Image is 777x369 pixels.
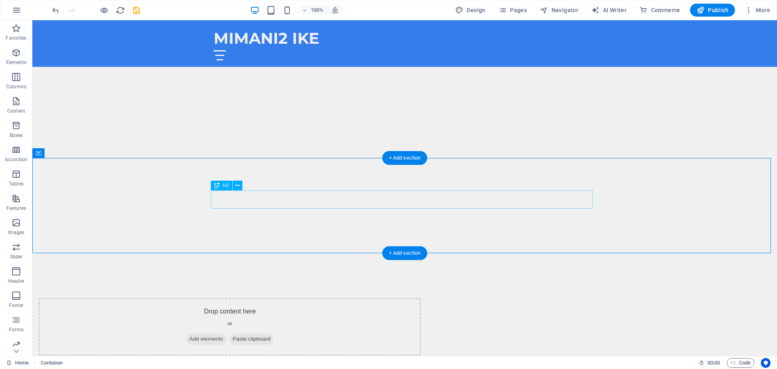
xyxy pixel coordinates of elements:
[591,6,626,14] span: AI Writer
[9,326,23,333] p: Forms
[745,6,770,14] span: More
[41,358,64,368] span: Click to select. Double-click to edit
[696,6,728,14] span: Publish
[132,5,141,15] button: save
[99,5,109,15] button: Click here to leave preview mode and continue editing
[115,5,125,15] button: reload
[382,246,427,260] div: + Add section
[8,278,24,284] p: Header
[5,156,28,163] p: Accordion
[6,278,388,335] div: Drop content here
[452,4,489,17] div: Design (Ctrl+Alt+Y)
[382,151,427,165] div: + Add section
[6,358,29,368] a: Click to cancel selection. Double-click to open Pages
[7,108,25,114] p: Content
[730,358,751,368] span: Code
[537,4,582,17] button: Navigator
[197,313,242,324] span: Paste clipboard
[6,35,26,41] p: Favorites
[9,181,23,187] p: Tables
[699,358,720,368] h6: Session time
[8,229,25,236] p: Images
[639,6,680,14] span: Commerce
[499,6,527,14] span: Pages
[331,6,339,14] i: On resize automatically adjust zoom level to fit chosen device.
[6,59,27,66] p: Elements
[51,5,60,15] button: undo
[9,302,23,309] p: Footer
[10,254,23,260] p: Slider
[540,6,578,14] span: Navigator
[707,358,720,368] span: 00 00
[10,132,23,139] p: Boxes
[223,183,229,188] span: H2
[727,358,754,368] button: Code
[455,6,486,14] span: Design
[116,6,125,15] i: Reload page
[452,4,489,17] button: Design
[298,5,327,15] button: 100%
[495,4,530,17] button: Pages
[51,6,60,15] i: Undo: Delete elements (Ctrl+Z)
[761,358,771,368] button: Usercentrics
[6,205,26,211] p: Features
[310,5,323,15] h6: 100%
[636,4,684,17] button: Commerce
[690,4,735,17] button: Publish
[713,360,714,366] span: :
[6,83,26,90] p: Columns
[132,6,141,15] i: Save (Ctrl+S)
[41,358,64,368] nav: breadcrumb
[741,4,773,17] button: More
[588,4,630,17] button: AI Writer
[154,313,194,324] span: Add elements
